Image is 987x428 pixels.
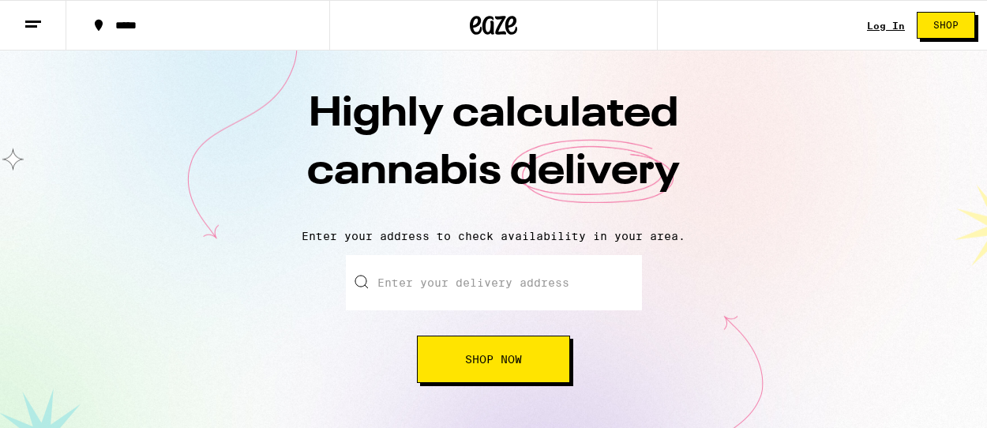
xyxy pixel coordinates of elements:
[217,86,770,217] h1: Highly calculated cannabis delivery
[16,230,971,242] p: Enter your address to check availability in your area.
[905,12,987,39] a: Shop
[933,21,959,30] span: Shop
[917,12,975,39] button: Shop
[465,354,522,365] span: Shop Now
[417,336,570,383] button: Shop Now
[867,21,905,31] a: Log In
[346,255,642,310] input: Enter your delivery address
